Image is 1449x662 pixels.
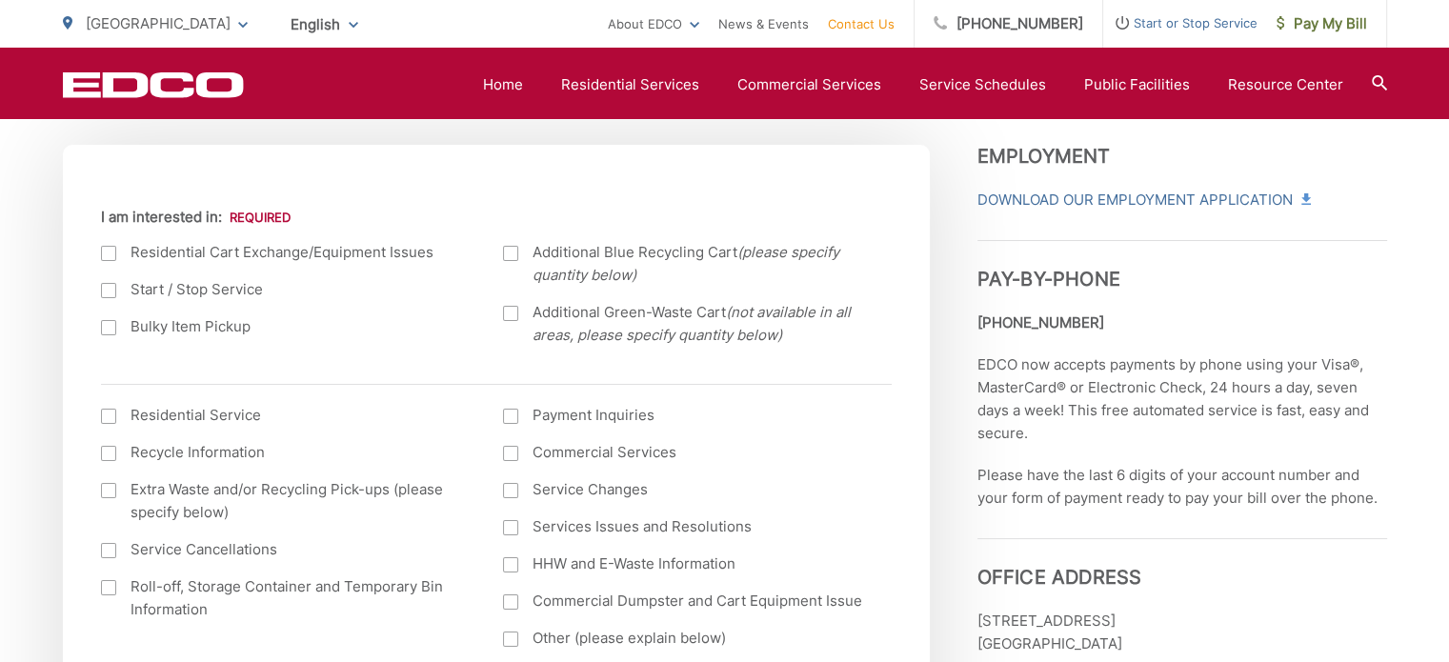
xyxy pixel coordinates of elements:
p: [STREET_ADDRESS] [GEOGRAPHIC_DATA] [977,610,1387,655]
strong: [PHONE_NUMBER] [977,313,1104,331]
label: Service Changes [503,478,868,501]
span: Additional Green-Waste Cart [533,301,868,347]
a: Residential Services [561,73,699,96]
a: Download Our Employment Application [977,189,1309,211]
label: Residential Cart Exchange/Equipment Issues [101,241,466,264]
h3: Employment [977,145,1387,168]
label: Commercial Dumpster and Cart Equipment Issue [503,590,868,612]
a: Service Schedules [919,73,1046,96]
label: Bulky Item Pickup [101,315,466,338]
span: [GEOGRAPHIC_DATA] [86,14,231,32]
a: Home [483,73,523,96]
a: Resource Center [1228,73,1343,96]
h3: Pay-by-Phone [977,240,1387,291]
label: Services Issues and Resolutions [503,515,868,538]
a: EDCD logo. Return to the homepage. [63,71,244,98]
label: Other (please explain below) [503,627,868,650]
a: Contact Us [828,12,895,35]
label: Start / Stop Service [101,278,466,301]
label: Service Cancellations [101,538,466,561]
p: EDCO now accepts payments by phone using your Visa®, MasterCard® or Electronic Check, 24 hours a ... [977,353,1387,445]
a: About EDCO [608,12,699,35]
a: Commercial Services [737,73,881,96]
label: Roll-off, Storage Container and Temporary Bin Information [101,575,466,621]
span: Pay My Bill [1277,12,1367,35]
p: Please have the last 6 digits of your account number and your form of payment ready to pay your b... [977,464,1387,510]
label: HHW and E-Waste Information [503,552,868,575]
label: Residential Service [101,404,466,427]
span: Additional Blue Recycling Cart [533,241,868,287]
span: English [276,8,372,41]
label: Payment Inquiries [503,404,868,427]
a: News & Events [718,12,809,35]
label: Recycle Information [101,441,466,464]
label: Commercial Services [503,441,868,464]
label: Extra Waste and/or Recycling Pick-ups (please specify below) [101,478,466,524]
label: I am interested in: [101,209,291,226]
h3: Office Address [977,538,1387,589]
a: Public Facilities [1084,73,1190,96]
